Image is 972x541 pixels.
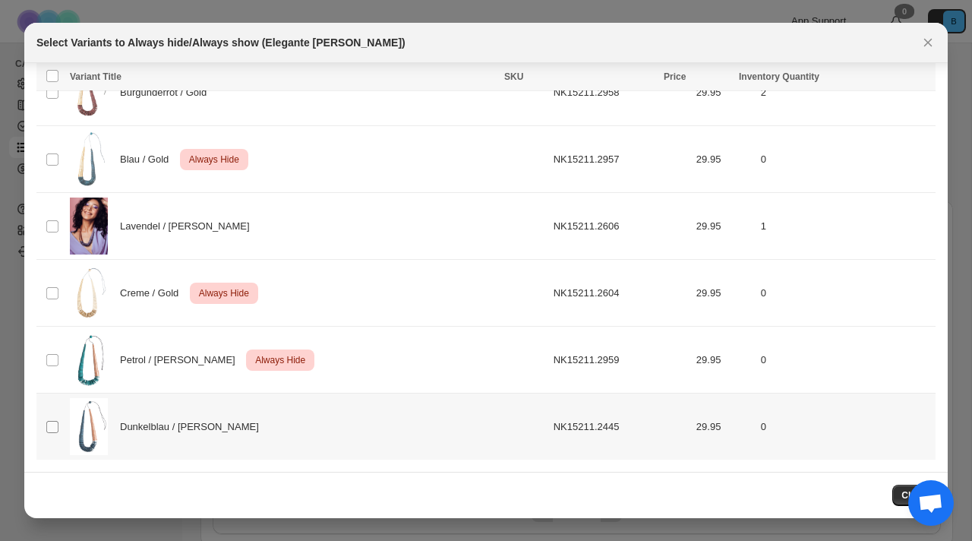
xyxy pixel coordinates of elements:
[549,260,692,327] td: NK15211.2604
[70,71,121,82] span: Variant Title
[756,126,936,193] td: 0
[549,394,692,460] td: NK15211.2445
[756,327,936,394] td: 0
[252,351,308,369] span: Always Hide
[549,126,692,193] td: NK15211.2957
[70,131,108,188] img: NK15211.2957.jpg
[692,193,756,260] td: 29.95
[549,59,692,126] td: NK15211.2958
[504,71,523,82] span: SKU
[739,71,819,82] span: Inventory Quantity
[664,71,686,82] span: Price
[756,59,936,126] td: 2
[196,284,252,302] span: Always Hide
[186,150,242,169] span: Always Hide
[549,327,692,394] td: NK15211.2959
[692,59,756,126] td: 29.95
[692,260,756,327] td: 29.95
[549,193,692,260] td: NK15211.2606
[908,480,954,526] div: Chat abierto
[901,489,926,501] span: Close
[692,126,756,193] td: 29.95
[70,198,108,255] img: 20230802EditorialSchmuckSS23-1037-BearbeitetKopie_cut.jpg
[892,485,936,506] button: Close
[756,394,936,460] td: 0
[692,394,756,460] td: 29.95
[120,219,257,234] span: Lavendel / [PERSON_NAME]
[756,260,936,327] td: 0
[120,85,215,100] span: Burgunderrot / Gold
[70,264,108,321] img: NK15211.2604.jpg
[692,327,756,394] td: 29.95
[120,419,267,435] span: Dunkelblau / [PERSON_NAME]
[70,331,108,388] img: NK15211.2299.jpg
[756,193,936,260] td: 1
[120,152,177,167] span: Blau / Gold
[120,353,244,368] span: Petrol / [PERSON_NAME]
[917,32,939,53] button: Close
[120,286,187,301] span: Creme / Gold
[70,398,108,455] img: NK15211.2445.jpg
[70,64,108,121] img: NK15211.2958.jpg
[36,35,406,50] h2: Select Variants to Always hide/Always show (Elegante [PERSON_NAME])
